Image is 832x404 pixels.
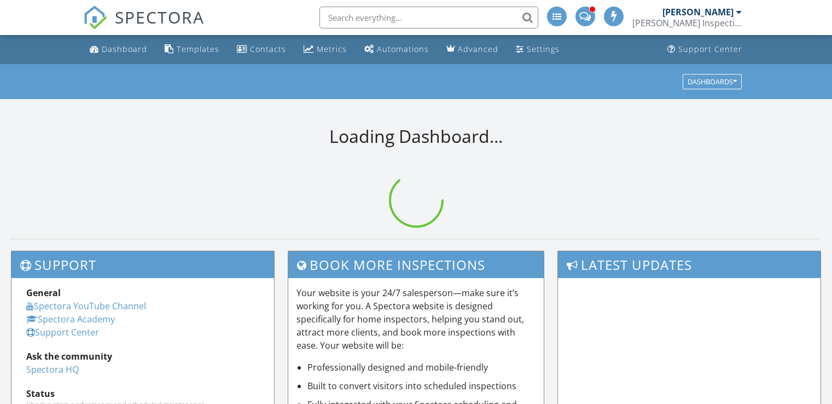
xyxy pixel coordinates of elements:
[317,44,347,54] div: Metrics
[11,251,274,278] h3: Support
[160,39,224,60] a: Templates
[26,387,259,400] div: Status
[663,39,747,60] a: Support Center
[83,5,107,30] img: The Best Home Inspection Software - Spectora
[360,39,433,60] a: Automations (Advanced)
[26,287,61,299] strong: General
[662,7,734,18] div: [PERSON_NAME]
[299,39,351,60] a: Metrics
[115,5,205,28] span: SPECTORA
[26,350,259,363] div: Ask the community
[26,363,79,376] a: Spectora HQ
[177,44,219,54] div: Templates
[83,15,205,38] a: SPECTORA
[377,44,429,54] div: Automations
[250,44,286,54] div: Contacts
[683,74,742,89] button: Dashboards
[307,361,536,374] li: Professionally designed and mobile-friendly
[527,44,560,54] div: Settings
[26,300,146,312] a: Spectora YouTube Channel
[632,18,742,28] div: SEGO Inspections Inc.
[26,313,115,325] a: Spectora Academy
[26,326,99,338] a: Support Center
[678,44,742,54] div: Support Center
[511,39,564,60] a: Settings
[688,78,737,85] div: Dashboards
[558,251,821,278] h3: Latest Updates
[458,44,498,54] div: Advanced
[288,251,544,278] h3: Book More Inspections
[232,39,290,60] a: Contacts
[85,39,152,60] a: Dashboard
[442,39,503,60] a: Advanced
[296,286,536,352] p: Your website is your 24/7 salesperson—make sure it’s working for you. A Spectora website is desig...
[319,7,538,28] input: Search everything...
[307,379,536,393] li: Built to convert visitors into scheduled inspections
[102,44,147,54] div: Dashboard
